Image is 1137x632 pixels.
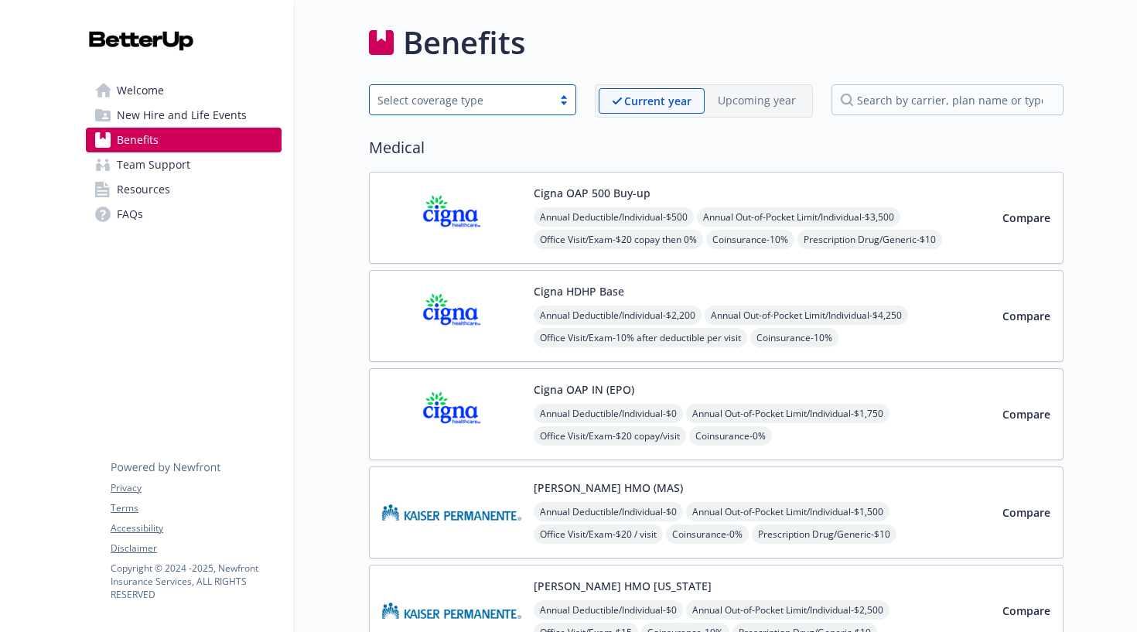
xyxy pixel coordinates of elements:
[382,185,521,251] img: CIGNA carrier logo
[1002,203,1050,233] button: Compare
[1002,302,1050,331] button: Compare
[534,306,702,325] span: Annual Deductible/Individual - $2,200
[1002,498,1050,528] button: Compare
[403,19,525,66] h1: Benefits
[1002,596,1050,626] button: Compare
[831,84,1064,115] input: search by carrier, plan name or type
[111,481,281,495] a: Privacy
[1002,603,1050,618] span: Compare
[686,502,889,521] span: Annual Out-of-Pocket Limit/Individual - $1,500
[534,404,683,423] span: Annual Deductible/Individual - $0
[117,78,164,103] span: Welcome
[686,404,889,423] span: Annual Out-of-Pocket Limit/Individual - $1,750
[377,92,545,108] div: Select coverage type
[111,541,281,555] a: Disclaimer
[86,78,282,103] a: Welcome
[797,230,942,249] span: Prescription Drug/Generic - $10
[705,88,809,114] span: Upcoming year
[1002,309,1050,323] span: Compare
[686,600,889,620] span: Annual Out-of-Pocket Limit/Individual - $2,500
[534,578,712,594] button: [PERSON_NAME] HMO [US_STATE]
[117,152,190,177] span: Team Support
[534,480,683,496] button: [PERSON_NAME] HMO (MAS)
[117,103,247,128] span: New Hire and Life Events
[382,381,521,447] img: CIGNA carrier logo
[86,202,282,227] a: FAQs
[534,283,624,299] button: Cigna HDHP Base
[382,480,521,545] img: Kaiser Permanente Insurance Company carrier logo
[111,521,281,535] a: Accessibility
[86,103,282,128] a: New Hire and Life Events
[750,328,838,347] span: Coinsurance - 10%
[534,600,683,620] span: Annual Deductible/Individual - $0
[534,230,703,249] span: Office Visit/Exam - $20 copay then 0%
[86,177,282,202] a: Resources
[689,426,772,446] span: Coinsurance - 0%
[534,524,663,544] span: Office Visit/Exam - $20 / visit
[1002,210,1050,225] span: Compare
[382,283,521,349] img: CIGNA carrier logo
[117,177,170,202] span: Resources
[534,207,694,227] span: Annual Deductible/Individual - $500
[624,93,691,109] p: Current year
[111,501,281,515] a: Terms
[369,136,1064,159] h2: Medical
[86,128,282,152] a: Benefits
[705,306,908,325] span: Annual Out-of-Pocket Limit/Individual - $4,250
[534,185,650,201] button: Cigna OAP 500 Buy-up
[1002,407,1050,422] span: Compare
[534,328,747,347] span: Office Visit/Exam - 10% after deductible per visit
[666,524,749,544] span: Coinsurance - 0%
[697,207,900,227] span: Annual Out-of-Pocket Limit/Individual - $3,500
[534,426,686,446] span: Office Visit/Exam - $20 copay/visit
[117,128,159,152] span: Benefits
[111,562,281,601] p: Copyright © 2024 - 2025 , Newfront Insurance Services, ALL RIGHTS RESERVED
[117,202,143,227] span: FAQs
[86,152,282,177] a: Team Support
[706,230,794,249] span: Coinsurance - 10%
[1002,400,1050,429] button: Compare
[1002,505,1050,520] span: Compare
[534,502,683,521] span: Annual Deductible/Individual - $0
[718,92,796,108] p: Upcoming year
[752,524,896,544] span: Prescription Drug/Generic - $10
[534,381,634,398] button: Cigna OAP IN (EPO)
